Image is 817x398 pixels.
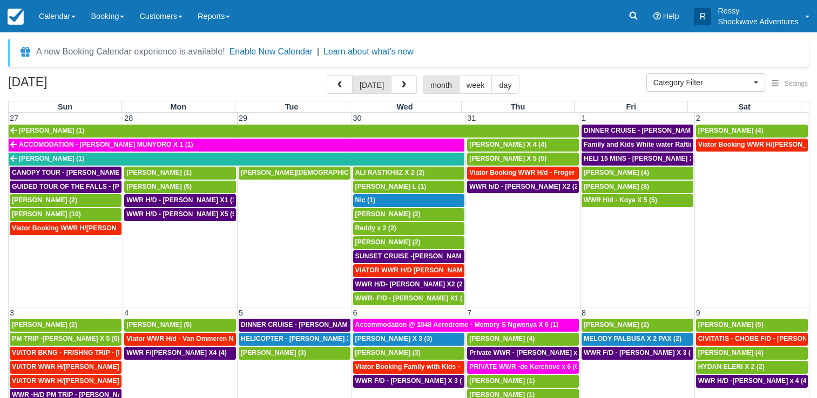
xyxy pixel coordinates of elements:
a: CIVITATIS - CHOBE F/D - [PERSON_NAME] X 2 (3) [696,333,808,346]
span: 8 [580,308,587,317]
span: [PERSON_NAME] (3) [355,349,421,356]
span: Accommodation @ 1048 Aerodrome - Memory S Ngwenya X 6 (1) [355,321,559,328]
a: [PERSON_NAME] (2) [10,319,121,332]
span: HELICOPTER - [PERSON_NAME] X 3 (3) [241,335,366,342]
a: [PERSON_NAME] X 4 (4) [467,139,579,152]
a: Private WWR - [PERSON_NAME] x1 (1) [467,347,579,360]
span: [PERSON_NAME] (2) [12,321,77,328]
span: Thu [511,102,525,111]
a: Reddy x 2 (2) [353,222,465,235]
span: GUIDED TOUR OF THE FALLS - [PERSON_NAME] X 5 (5) [12,183,190,190]
a: WWR F/D - [PERSON_NAME] X 3 (3) [353,375,465,388]
span: [PERSON_NAME] (4) [469,335,535,342]
a: [PERSON_NAME] (2) [10,194,121,207]
p: Ressy [718,5,799,16]
span: [PERSON_NAME] (5) [126,183,192,190]
button: day [491,76,519,94]
a: WWR F/[PERSON_NAME] X4 (4) [124,347,236,360]
span: Settings [785,80,808,87]
span: [PERSON_NAME] (5) [698,321,764,328]
span: [PERSON_NAME] (5) [126,321,192,328]
span: 9 [695,308,701,317]
span: [PERSON_NAME] X 4 (4) [469,141,546,148]
a: CANOPY TOUR - [PERSON_NAME] X5 (5) [10,167,121,180]
span: PRIVATE WWR -de Kerchove x 6 (6) [469,363,580,370]
span: WWR h/D - [PERSON_NAME] X2 (2) [469,183,580,190]
span: Sat [738,102,750,111]
a: WWR H/D- [PERSON_NAME] X2 (2) [353,278,465,291]
a: WWR h/D - [PERSON_NAME] X2 (2) [467,181,579,194]
a: DINNER CRUISE - [PERSON_NAME] X4 (4) [582,125,693,138]
span: Family and Kids White water Rafting - [PERSON_NAME] X4 (4) [584,141,779,148]
span: 31 [466,114,477,122]
span: 4 [123,308,130,317]
span: ALI RASTKHIIZ X 2 (2) [355,169,424,176]
span: Wed [397,102,413,111]
span: HELI 15 MINS - [PERSON_NAME] X4 (4) [584,155,707,162]
a: [PERSON_NAME] (1) [467,375,579,388]
a: [PERSON_NAME] (1) [9,125,579,138]
a: PRIVATE WWR -de Kerchove x 6 (6) [467,361,579,374]
a: WWR H/d - Koya X 5 (5) [582,194,693,207]
a: Family and Kids White water Rafting - [PERSON_NAME] X4 (4) [582,139,693,152]
a: WWR- F/D - [PERSON_NAME] X1 (1) [353,292,465,305]
span: HYDAN ELERI X 2 (2) [698,363,765,370]
span: 6 [352,308,359,317]
span: WWR H/D - [PERSON_NAME] X1 (1) [126,196,238,204]
span: DINNER CRUISE - [PERSON_NAME] X4 (4) [584,127,717,134]
a: [PERSON_NAME] (1) [124,167,236,180]
a: [PERSON_NAME] (2) [582,319,693,332]
span: [PERSON_NAME] X 5 (5) [469,155,546,162]
a: WWR H/D - [PERSON_NAME] X1 (1) [124,194,236,207]
a: [PERSON_NAME] X 5 (5) [467,153,579,166]
a: GUIDED TOUR OF THE FALLS - [PERSON_NAME] X 5 (5) [10,181,121,194]
span: 30 [352,114,363,122]
span: 27 [9,114,19,122]
span: 28 [123,114,134,122]
span: MELODY PALBUSA X 2 PAX (2) [584,335,681,342]
a: WWR H/D - [PERSON_NAME] X5 (5) [124,208,236,221]
span: [PERSON_NAME] (2) [584,321,649,328]
a: [PERSON_NAME] (4) [582,167,693,180]
span: WWR H/D - [PERSON_NAME] X5 (5) [126,210,238,218]
span: Category Filter [653,77,751,88]
span: VIATOR WWR H/[PERSON_NAME] 2 (2) [12,363,134,370]
span: Help [663,12,679,20]
span: Viator Booking WWR H/[PERSON_NAME] [PERSON_NAME][GEOGRAPHIC_DATA] (1) [12,224,280,232]
button: [DATE] [352,76,391,94]
button: week [459,76,492,94]
a: [PERSON_NAME] (5) [124,319,236,332]
a: VIATOR BKNG - FRISHNG TRIP - [PERSON_NAME] X 5 (4) [10,347,121,360]
span: VIATOR WWR H/D [PERSON_NAME] 4 (4) [355,266,484,274]
span: 7 [466,308,472,317]
a: Viator Booking WWR H/[PERSON_NAME] [PERSON_NAME][GEOGRAPHIC_DATA] (1) [10,222,121,235]
a: [PERSON_NAME] (10) [10,208,121,221]
a: [PERSON_NAME] (2) [353,208,465,221]
a: [PERSON_NAME] (1) [9,153,464,166]
span: [PERSON_NAME][DEMOGRAPHIC_DATA] (6) [241,169,382,176]
span: WWR- F/D - [PERSON_NAME] X1 (1) [355,294,468,302]
span: [PERSON_NAME] (4) [698,127,764,134]
span: WWR H/D- [PERSON_NAME] X2 (2) [355,280,465,288]
h2: [DATE] [8,76,145,95]
span: [PERSON_NAME] (1) [19,155,84,162]
a: [PERSON_NAME] (2) [353,236,465,249]
span: SUNSET CRUISE -[PERSON_NAME] X2 (2) [355,252,488,260]
span: 29 [238,114,248,122]
span: [PERSON_NAME] (2) [355,210,421,218]
span: [PERSON_NAME] X 3 (3) [355,335,433,342]
a: [PERSON_NAME][DEMOGRAPHIC_DATA] (6) [239,167,350,180]
span: CANOPY TOUR - [PERSON_NAME] X5 (5) [12,169,141,176]
span: [PERSON_NAME] (3) [241,349,306,356]
span: 2 [695,114,701,122]
button: Enable New Calendar [229,46,313,57]
a: VIATOR WWR H/[PERSON_NAME] 2 (2) [10,361,121,374]
a: [PERSON_NAME] (3) [353,347,465,360]
a: [PERSON_NAME] (8) [582,181,693,194]
img: checkfront-main-nav-mini-logo.png [8,9,24,25]
a: [PERSON_NAME] (4) [696,125,808,138]
a: MELODY PALBUSA X 2 PAX (2) [582,333,693,346]
a: VIATOR WWR H/[PERSON_NAME] 2 (2) [10,375,121,388]
span: PM TRIP -[PERSON_NAME] X 5 (6) [12,335,120,342]
a: Learn about what's new [323,47,414,56]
